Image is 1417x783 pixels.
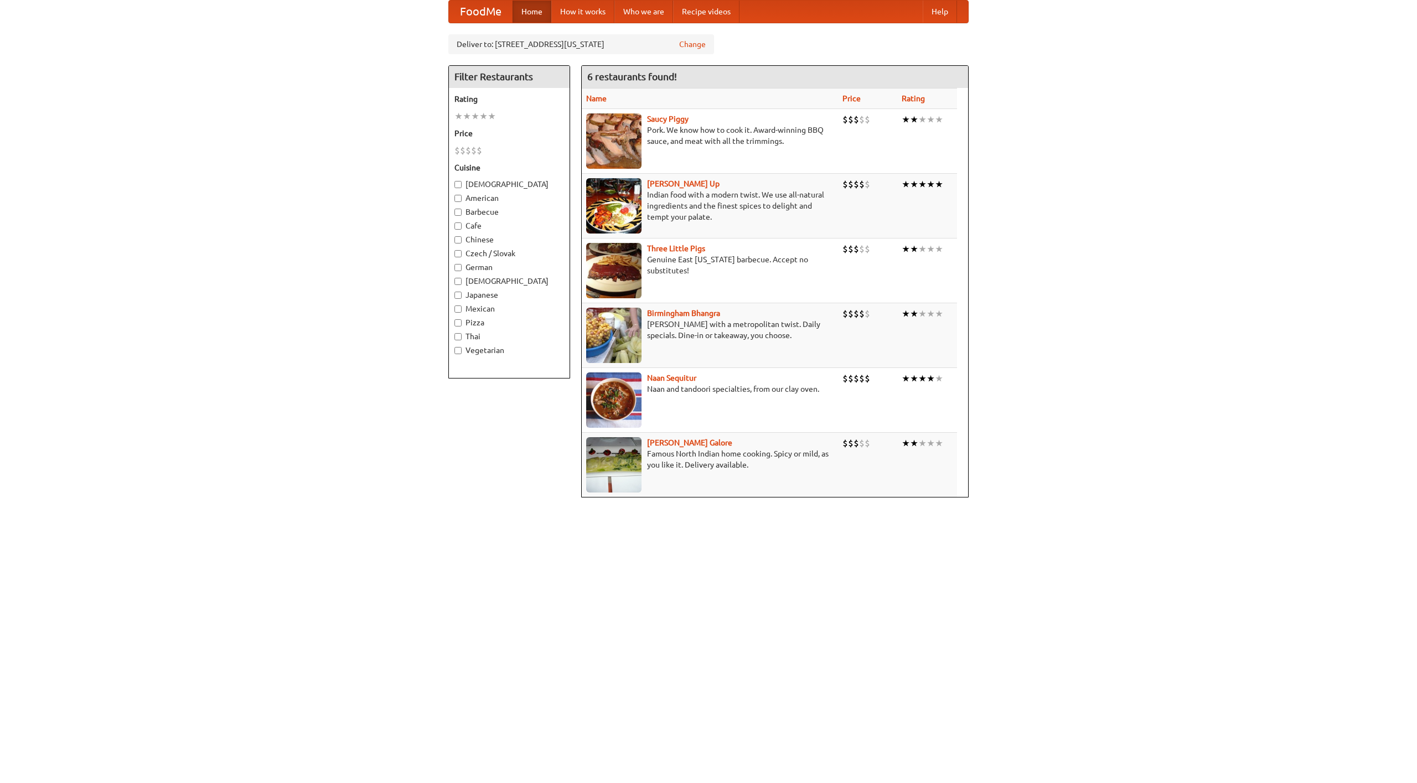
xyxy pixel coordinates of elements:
[454,262,564,273] label: German
[902,243,910,255] li: ★
[854,113,859,126] li: $
[854,178,859,190] li: $
[927,372,935,385] li: ★
[454,289,564,300] label: Japanese
[848,437,854,449] li: $
[586,448,834,470] p: Famous North Indian home cooking. Spicy or mild, as you like it. Delivery available.
[865,243,870,255] li: $
[865,308,870,320] li: $
[842,437,848,449] li: $
[454,331,564,342] label: Thai
[935,372,943,385] li: ★
[463,110,471,122] li: ★
[918,243,927,255] li: ★
[854,243,859,255] li: $
[935,437,943,449] li: ★
[848,372,854,385] li: $
[679,39,706,50] a: Change
[848,178,854,190] li: $
[454,206,564,217] label: Barbecue
[647,438,732,447] a: [PERSON_NAME] Galore
[902,94,925,103] a: Rating
[854,437,859,449] li: $
[918,437,927,449] li: ★
[910,113,918,126] li: ★
[859,372,865,385] li: $
[454,333,462,340] input: Thai
[859,308,865,320] li: $
[902,113,910,126] li: ★
[927,113,935,126] li: ★
[460,144,466,157] li: $
[902,178,910,190] li: ★
[454,278,462,285] input: [DEMOGRAPHIC_DATA]
[454,234,564,245] label: Chinese
[918,372,927,385] li: ★
[454,144,460,157] li: $
[910,308,918,320] li: ★
[647,244,705,253] b: Three Little Pigs
[454,264,462,271] input: German
[647,309,720,318] a: Birmingham Bhangra
[865,437,870,449] li: $
[454,193,564,204] label: American
[586,437,642,492] img: currygalore.jpg
[859,113,865,126] li: $
[477,144,482,157] li: $
[647,374,696,382] a: Naan Sequitur
[848,308,854,320] li: $
[614,1,673,23] a: Who we are
[842,372,848,385] li: $
[454,209,462,216] input: Barbecue
[586,254,834,276] p: Genuine East [US_STATE] barbecue. Accept no substitutes!
[935,308,943,320] li: ★
[454,94,564,105] h5: Rating
[586,94,607,103] a: Name
[454,250,462,257] input: Czech / Slovak
[848,113,854,126] li: $
[918,113,927,126] li: ★
[910,437,918,449] li: ★
[471,144,477,157] li: $
[854,308,859,320] li: $
[586,243,642,298] img: littlepigs.jpg
[454,222,462,230] input: Cafe
[454,305,462,313] input: Mexican
[848,243,854,255] li: $
[448,34,714,54] div: Deliver to: [STREET_ADDRESS][US_STATE]
[927,437,935,449] li: ★
[586,383,834,395] p: Naan and tandoori specialties, from our clay oven.
[647,179,720,188] b: [PERSON_NAME] Up
[551,1,614,23] a: How it works
[927,178,935,190] li: ★
[902,437,910,449] li: ★
[918,308,927,320] li: ★
[842,94,861,103] a: Price
[471,110,479,122] li: ★
[910,178,918,190] li: ★
[647,115,689,123] a: Saucy Piggy
[673,1,739,23] a: Recipe videos
[902,308,910,320] li: ★
[586,319,834,341] p: [PERSON_NAME] with a metropolitan twist. Daily specials. Dine-in or takeaway, you choose.
[842,243,848,255] li: $
[454,347,462,354] input: Vegetarian
[586,189,834,222] p: Indian food with a modern twist. We use all-natural ingredients and the finest spices to delight ...
[454,195,462,202] input: American
[449,66,570,88] h4: Filter Restaurants
[479,110,488,122] li: ★
[454,292,462,299] input: Japanese
[513,1,551,23] a: Home
[842,113,848,126] li: $
[454,220,564,231] label: Cafe
[586,178,642,234] img: curryup.jpg
[454,128,564,139] h5: Price
[449,1,513,23] a: FoodMe
[454,181,462,188] input: [DEMOGRAPHIC_DATA]
[454,236,462,243] input: Chinese
[859,437,865,449] li: $
[488,110,496,122] li: ★
[586,372,642,428] img: naansequitur.jpg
